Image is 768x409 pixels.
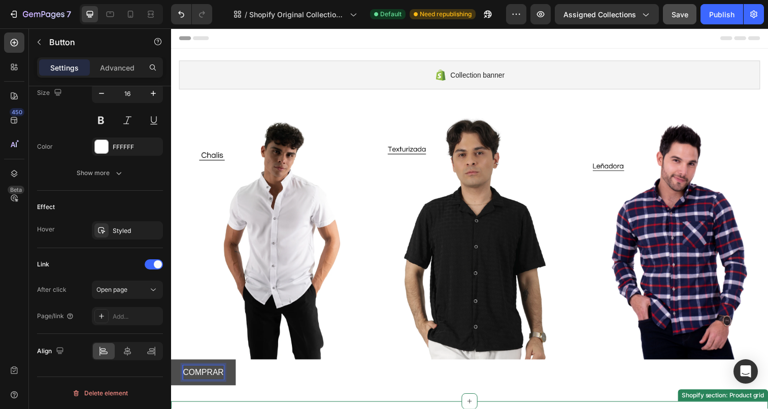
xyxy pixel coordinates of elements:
div: Styled [113,226,160,235]
div: 450 [10,108,24,116]
div: Shopify section: Product grid [519,370,607,379]
img: 22_efldfy.webp [412,91,609,338]
button: 7 [4,4,76,24]
p: 7 [66,8,71,20]
span: Save [672,10,688,19]
div: After click [37,285,66,294]
span: Assigned Collections [563,9,636,20]
iframe: Design area [171,28,768,409]
button: Delete element [37,385,163,401]
span: Shopify Original Collection Template [249,9,346,20]
div: Undo/Redo [171,4,212,24]
div: Show more [77,168,124,178]
span: Collection banner [285,42,341,54]
button: Show more [37,164,163,182]
p: Settings [50,62,79,73]
div: Add... [113,312,160,321]
p: Advanced [100,62,135,73]
div: Publish [709,9,734,20]
button: Publish [700,4,743,24]
p: COMPRAR [12,344,54,359]
span: Open page [96,286,127,293]
div: Align [37,345,66,358]
span: / [245,9,247,20]
div: Link [37,260,49,269]
button: Save [663,4,696,24]
div: Effect [37,202,55,212]
div: Beta [8,186,24,194]
span: Need republishing [420,10,472,19]
div: Size [37,86,64,100]
button: Assigned Collections [555,4,659,24]
div: Delete element [72,387,128,399]
div: Hover [37,225,55,234]
span: Default [380,10,402,19]
div: Rich Text Editor. Editing area: main [12,344,54,359]
div: Page/link [37,312,74,321]
img: 21_ixuknf.webp [206,91,403,338]
div: FFFFFF [113,143,160,152]
div: Open Intercom Messenger [733,359,758,384]
p: Button [49,36,136,48]
button: Open page [92,281,163,299]
div: Color [37,142,53,151]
